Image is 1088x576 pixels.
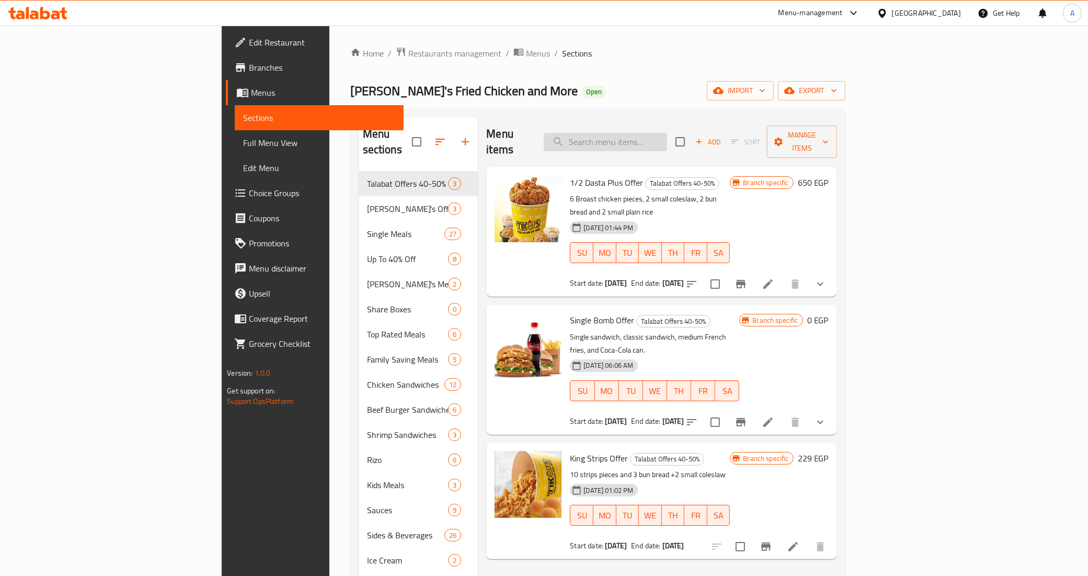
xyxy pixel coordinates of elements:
[616,505,639,526] button: TU
[367,278,449,290] span: [PERSON_NAME]'s Mega Offers
[408,47,501,60] span: Restaurants management
[679,410,704,435] button: sort-choices
[616,242,639,263] button: TU
[783,272,808,297] button: delete
[712,245,726,261] span: SA
[367,353,449,366] div: Family Saving Meals
[570,331,739,357] p: Single sandwich, classic sandwich, medium French fries, and Coca-Cola can.
[691,380,715,401] button: FR
[728,272,753,297] button: Branch-specific-item
[226,231,404,256] a: Promotions
[570,312,634,328] span: Single Bomb Offer
[227,366,253,380] span: Version:
[453,129,478,154] button: Add section
[544,133,667,151] input: search
[367,253,449,265] div: Up To 40% Off
[728,410,753,435] button: Branch-specific-item
[621,245,635,261] span: TU
[249,212,395,224] span: Coupons
[662,414,684,428] b: [DATE]
[444,378,461,391] div: items
[787,540,799,553] a: Edit menu item
[226,80,404,105] a: Menus
[694,136,722,148] span: Add
[448,454,461,466] div: items
[359,472,478,498] div: Kids Meals3
[579,223,637,233] span: [DATE] 01:44 PM
[579,485,637,495] span: [DATE] 01:02 PM
[495,451,562,518] img: King Strips Offer
[691,134,725,150] span: Add item
[226,306,404,331] a: Coverage Report
[249,187,395,199] span: Choice Groups
[449,204,461,214] span: 3
[495,175,562,242] img: 1/2 Dasta Plus Offer
[367,228,444,240] div: Single Meals
[243,137,395,149] span: Full Menu View
[359,171,478,196] div: Talabat Offers 40-50%3
[582,86,606,98] div: Open
[778,7,843,19] div: Menu-management
[449,505,461,515] span: 9
[359,196,478,221] div: [PERSON_NAME]'s Offers 40-50% Off3
[593,505,616,526] button: MO
[631,539,660,552] span: End date:
[249,262,395,275] span: Menu disclaimer
[643,508,658,523] span: WE
[350,79,578,103] span: [PERSON_NAME]'s Fried Chicken and More
[631,276,660,290] span: End date:
[359,548,478,573] div: Ice Cream2
[359,397,478,422] div: Beef Burger Sandwiches6
[704,273,726,295] span: Select to update
[367,454,449,466] span: Rizo
[636,315,711,327] div: Talabat Offers 40-50%
[739,178,793,188] span: Branch specific
[570,276,603,290] span: Start date:
[367,278,449,290] div: Tiko's Mega Offers
[367,177,449,190] div: Talabat Offers 40-50%
[667,380,691,401] button: TH
[748,315,802,325] span: Branch specific
[367,428,449,441] span: Shrimp Sandwiches
[235,130,404,155] a: Full Menu View
[359,246,478,272] div: Up To 40% Off8
[226,180,404,206] a: Choice Groups
[448,479,461,491] div: items
[808,534,833,559] button: delete
[808,272,833,297] button: show more
[783,410,808,435] button: delete
[662,276,684,290] b: [DATE]
[798,451,829,466] h6: 229 EGP
[570,175,643,190] span: 1/2 Dasta Plus Offer
[445,530,461,540] span: 26
[235,105,404,130] a: Sections
[619,380,643,401] button: TU
[226,256,404,281] a: Menu disclaimer
[892,7,961,19] div: [GEOGRAPHIC_DATA]
[598,245,612,261] span: MO
[448,554,461,567] div: items
[445,380,461,390] span: 12
[631,414,660,428] span: End date:
[762,416,774,428] a: Edit menu item
[506,47,509,60] li: /
[814,278,827,290] svg: Show Choices
[570,414,603,428] span: Start date:
[449,179,461,189] span: 3
[575,245,589,261] span: SU
[767,126,837,158] button: Manage items
[367,479,449,491] div: Kids Meals
[249,61,395,74] span: Branches
[367,378,444,391] div: Chicken Sandwiches
[448,504,461,516] div: items
[623,383,639,399] span: TU
[570,539,603,552] span: Start date:
[798,175,829,190] h6: 650 EGP
[562,47,592,60] span: Sections
[605,276,627,290] b: [DATE]
[367,328,449,341] span: Top Rated Meals
[1070,7,1074,19] span: A
[786,84,837,97] span: export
